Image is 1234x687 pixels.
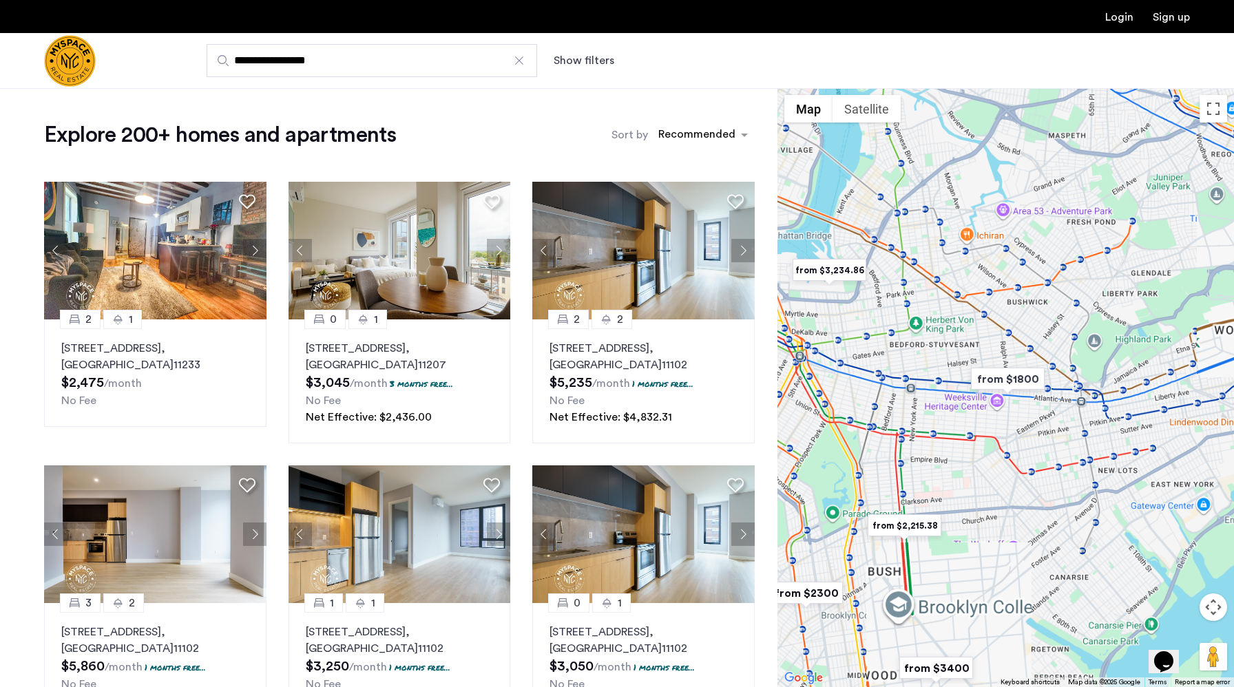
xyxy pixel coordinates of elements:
[44,35,96,87] a: Cazamio Logo
[781,669,826,687] a: Open this area in Google Maps (opens a new window)
[787,255,872,286] div: from $3,234.86
[532,522,556,546] button: Previous apartment
[44,239,67,262] button: Previous apartment
[289,522,312,546] button: Previous apartment
[306,624,494,657] p: [STREET_ADDRESS] 11102
[731,522,755,546] button: Next apartment
[371,595,375,611] span: 1
[85,311,92,328] span: 2
[634,662,695,673] p: 1 months free...
[104,378,142,389] sub: /month
[532,319,755,443] a: 22[STREET_ADDRESS], [GEOGRAPHIC_DATA]111021 months free...No FeeNet Effective: $4,832.31
[289,182,511,319] img: 1997_638519001096654587.png
[243,239,266,262] button: Next apartment
[554,52,614,69] button: Show or hide filters
[289,239,312,262] button: Previous apartment
[651,123,755,147] ng-select: sort-apartment
[611,127,648,143] label: Sort by
[44,121,396,149] h1: Explore 200+ homes and apartments
[617,311,623,328] span: 2
[833,95,901,123] button: Show satellite imagery
[61,624,249,657] p: [STREET_ADDRESS] 11102
[550,412,672,423] span: Net Effective: $4,832.31
[965,363,1050,394] div: from $1800
[656,126,735,146] div: Recommended
[550,340,738,373] p: [STREET_ADDRESS] 11102
[44,319,266,427] a: 21[STREET_ADDRESS], [GEOGRAPHIC_DATA]11233No Fee
[632,378,693,390] p: 1 months free...
[145,662,206,673] p: 1 months free...
[781,669,826,687] img: Google
[243,522,266,546] button: Next apartment
[550,376,592,390] span: $5,235
[44,35,96,87] img: logo
[1149,677,1167,687] a: Terms (opens in new tab)
[306,340,494,373] p: [STREET_ADDRESS] 11207
[61,395,96,406] span: No Fee
[550,659,594,673] span: $3,050
[594,662,631,673] sub: /month
[1200,593,1227,621] button: Map camera controls
[550,624,738,657] p: [STREET_ADDRESS] 11102
[592,378,630,389] sub: /month
[390,378,453,390] p: 3 months free...
[487,239,510,262] button: Next apartment
[61,659,105,673] span: $5,860
[1001,677,1060,687] button: Keyboard shortcuts
[1175,677,1230,687] a: Report a map error
[532,239,556,262] button: Previous apartment
[764,578,848,609] div: from $2300
[306,376,350,390] span: $3,045
[532,465,755,603] img: 1997_638519968035243270.png
[894,653,979,684] div: from $3400
[1153,12,1190,23] a: Registration
[574,311,580,328] span: 2
[306,395,341,406] span: No Fee
[574,595,581,611] span: 0
[289,319,511,443] a: 01[STREET_ADDRESS], [GEOGRAPHIC_DATA]112073 months free...No FeeNet Effective: $2,436.00
[350,378,388,389] sub: /month
[85,595,92,611] span: 3
[550,395,585,406] span: No Fee
[349,662,387,673] sub: /month
[784,95,833,123] button: Show street map
[129,311,133,328] span: 1
[44,522,67,546] button: Previous apartment
[618,595,622,611] span: 1
[1200,95,1227,123] button: Toggle fullscreen view
[1068,679,1140,686] span: Map data ©2025 Google
[862,510,947,541] div: from $2,215.38
[61,376,104,390] span: $2,475
[1200,643,1227,670] button: Drag Pegman onto the map to open Street View
[289,465,511,603] img: 1997_638519966982966758.png
[105,662,143,673] sub: /month
[532,182,755,319] img: 1997_638519968035243270.png
[306,659,349,673] span: $3,250
[330,595,334,611] span: 1
[306,412,432,423] span: Net Effective: $2,436.00
[1149,632,1193,673] iframe: chat widget
[129,595,135,611] span: 2
[330,311,337,328] span: 0
[207,44,537,77] input: Apartment Search
[374,311,378,328] span: 1
[389,662,450,673] p: 1 months free...
[61,340,249,373] p: [STREET_ADDRESS] 11233
[1105,12,1133,23] a: Login
[731,239,755,262] button: Next apartment
[44,465,266,603] img: 1997_638519968069068022.png
[44,182,266,319] img: 1997_638660674255189691.jpeg
[487,522,510,546] button: Next apartment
